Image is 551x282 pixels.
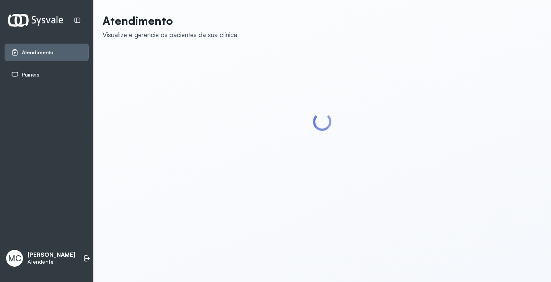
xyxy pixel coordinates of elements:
p: Atendimento [103,14,237,28]
div: Visualize e gerencie os pacientes da sua clínica [103,31,237,39]
img: Logotipo do estabelecimento [8,14,63,26]
a: Atendimento [11,49,82,56]
p: Atendente [28,259,75,265]
span: Atendimento [22,49,54,56]
span: Painéis [22,72,39,78]
p: [PERSON_NAME] [28,251,75,259]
